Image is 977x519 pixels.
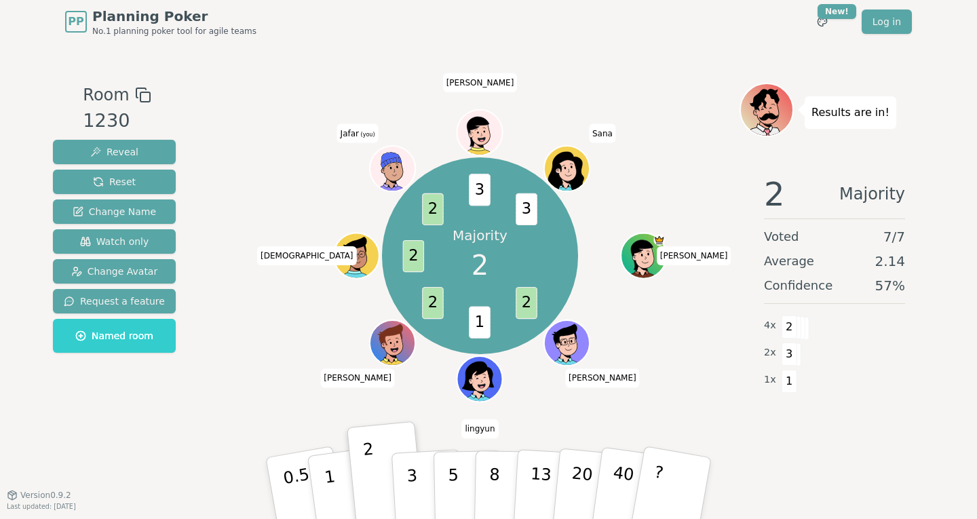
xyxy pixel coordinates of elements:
span: Click to change your name [257,246,356,265]
p: 2 [362,440,380,514]
span: Click to change your name [657,246,731,265]
span: 2 [782,315,797,339]
span: Chloe is the host [654,235,666,246]
div: New! [818,4,856,19]
button: Change Avatar [53,259,176,284]
a: PPPlanning PokerNo.1 planning poker tool for agile teams [65,7,256,37]
span: 57 % [875,276,905,295]
span: Change Name [73,205,156,218]
span: 2.14 [875,252,905,271]
button: Click to change your avatar [372,147,415,190]
span: Reset [93,175,136,189]
p: Results are in! [811,103,889,122]
button: Version0.9.2 [7,490,71,501]
span: 2 [403,240,425,272]
span: 3 [516,193,538,225]
span: Majority [839,178,905,210]
span: Voted [764,227,799,246]
button: Reset [53,170,176,194]
span: 2 x [764,345,776,360]
span: Average [764,252,814,271]
span: PP [68,14,83,30]
span: Click to change your name [337,124,379,143]
span: Change Avatar [71,265,158,278]
span: 2 [472,245,488,286]
button: Change Name [53,199,176,224]
span: 2 [516,287,538,319]
span: Confidence [764,276,832,295]
span: Last updated: [DATE] [7,503,76,510]
span: 1 x [764,372,776,387]
span: 2 [423,287,444,319]
span: Named room [75,329,153,343]
span: 3 [470,174,491,206]
a: Log in [862,9,912,34]
span: 7 / 7 [883,227,905,246]
button: New! [810,9,835,34]
span: 1 [782,370,797,393]
span: Click to change your name [589,124,616,143]
span: 2 [764,178,785,210]
span: Room [83,83,129,107]
button: Reveal [53,140,176,164]
span: 3 [782,343,797,366]
span: Version 0.9.2 [20,490,71,501]
span: No.1 planning poker tool for agile teams [92,26,256,37]
span: Request a feature [64,294,165,308]
span: Reveal [90,145,138,159]
span: 4 x [764,318,776,333]
span: 2 [423,193,444,225]
span: Click to change your name [320,369,395,388]
span: 1 [470,306,491,338]
span: Click to change your name [443,73,518,92]
button: Named room [53,319,176,353]
span: Planning Poker [92,7,256,26]
span: (you) [359,132,375,138]
p: Majority [453,226,507,245]
span: Click to change your name [565,369,640,388]
div: 1230 [83,107,151,135]
span: Watch only [80,235,149,248]
span: Click to change your name [461,420,498,439]
button: Request a feature [53,289,176,313]
button: Watch only [53,229,176,254]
